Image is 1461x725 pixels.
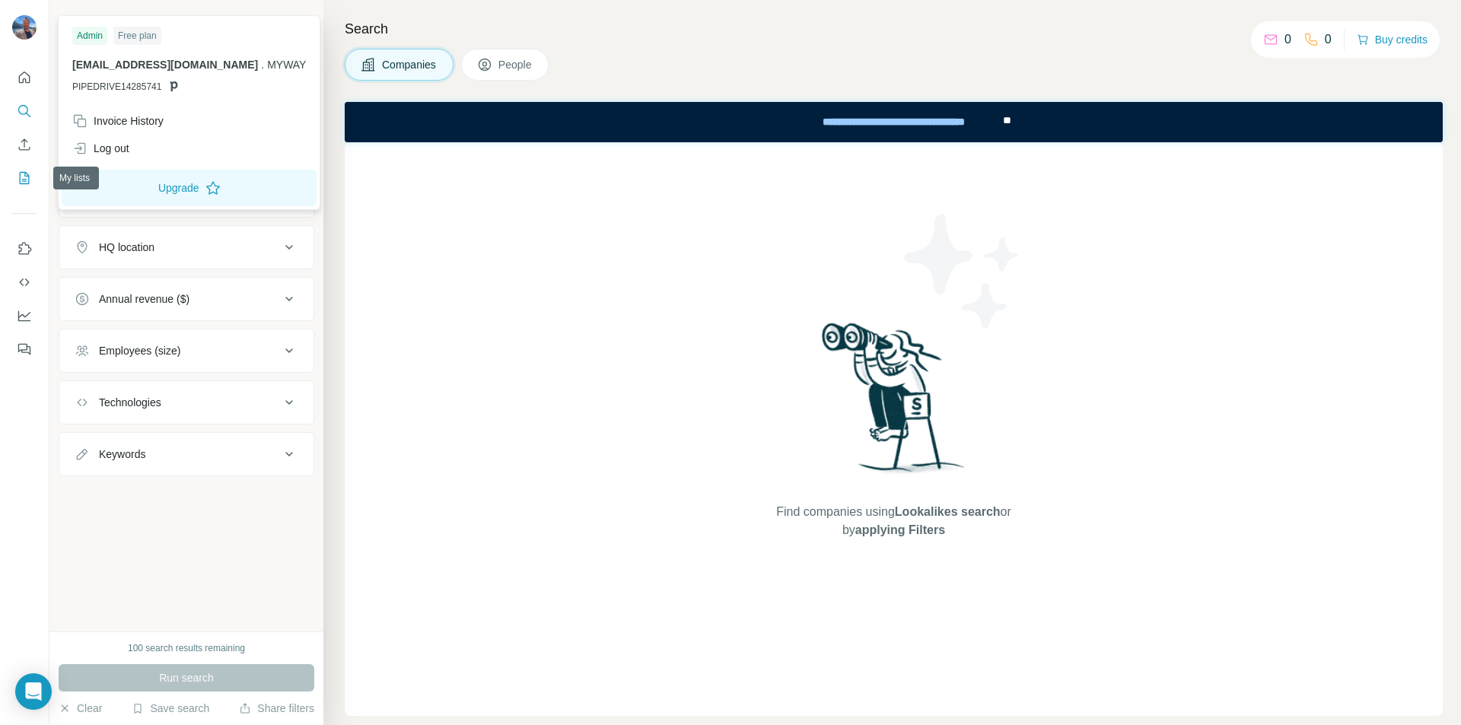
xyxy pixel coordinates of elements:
[12,15,37,40] img: Avatar
[59,384,314,421] button: Technologies
[113,27,161,45] div: Free plan
[261,59,264,71] span: .
[12,64,37,91] button: Quick start
[239,701,314,716] button: Share filters
[128,641,245,655] div: 100 search results remaining
[855,523,945,536] span: applying Filters
[267,59,306,71] span: MYWAY
[498,57,533,72] span: People
[15,673,52,710] div: Open Intercom Messenger
[12,335,37,363] button: Feedback
[1357,29,1428,50] button: Buy credits
[72,80,161,94] span: PIPEDRIVE14285741
[345,18,1443,40] h4: Search
[12,302,37,329] button: Dashboard
[99,291,189,307] div: Annual revenue ($)
[132,701,209,716] button: Save search
[99,343,180,358] div: Employees (size)
[895,505,1001,518] span: Lookalikes search
[12,97,37,125] button: Search
[12,269,37,296] button: Use Surfe API
[99,447,145,462] div: Keywords
[345,102,1443,142] iframe: Banner
[72,27,107,45] div: Admin
[12,164,37,192] button: My lists
[12,235,37,262] button: Use Surfe on LinkedIn
[72,113,164,129] div: Invoice History
[1284,30,1291,49] p: 0
[12,131,37,158] button: Enrich CSV
[1325,30,1332,49] p: 0
[59,332,314,369] button: Employees (size)
[72,141,129,156] div: Log out
[72,59,258,71] span: [EMAIL_ADDRESS][DOMAIN_NAME]
[99,240,154,255] div: HQ location
[382,57,438,72] span: Companies
[59,14,107,27] div: New search
[265,9,323,32] button: Hide
[59,229,314,266] button: HQ location
[59,281,314,317] button: Annual revenue ($)
[894,203,1031,340] img: Surfe Illustration - Stars
[59,701,102,716] button: Clear
[59,436,314,472] button: Keywords
[99,395,161,410] div: Technologies
[62,170,317,206] button: Upgrade
[772,503,1015,539] span: Find companies using or by
[815,319,973,488] img: Surfe Illustration - Woman searching with binoculars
